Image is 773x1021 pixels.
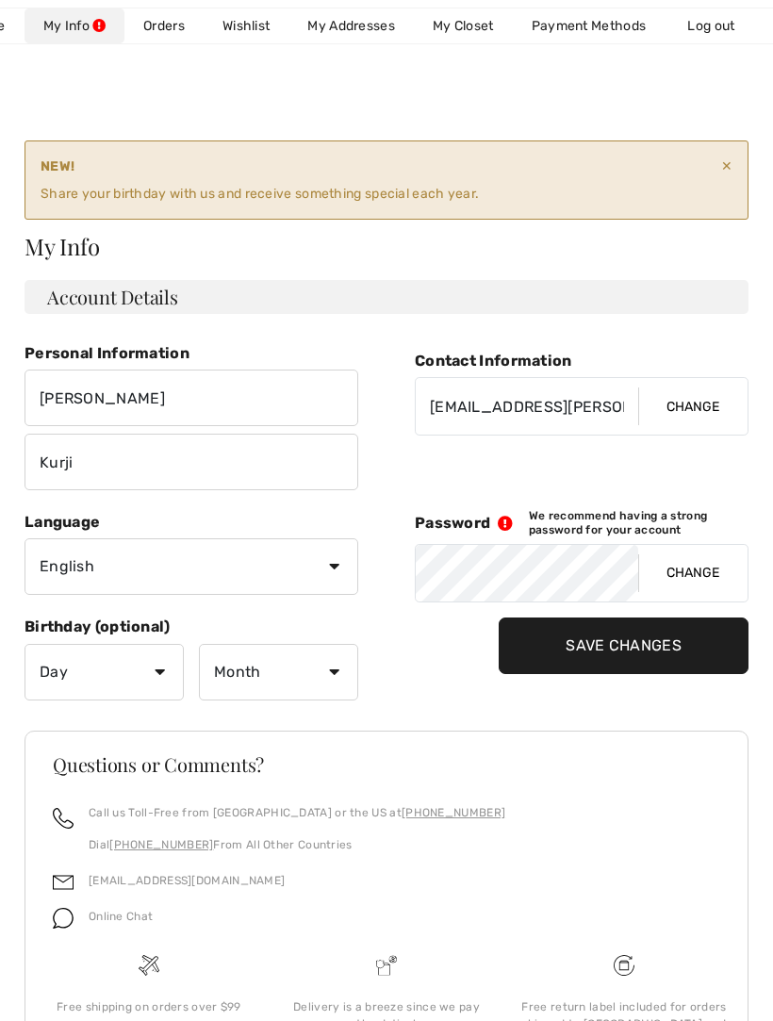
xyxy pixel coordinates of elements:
a: Log out [668,8,772,43]
p: Dial From All Other Countries [89,836,505,853]
img: chat [53,908,74,929]
h5: Personal Information [25,344,358,362]
strong: NEW! [41,156,721,176]
span: Online Chat [89,910,153,923]
button: Change [638,378,748,435]
div: Share your birthday with us and receive something special each year. [41,156,721,204]
img: Delivery is a breeze since we pay the duties! [376,955,397,976]
h5: Contact Information [415,352,748,370]
a: [PHONE_NUMBER] [109,838,213,851]
a: My Info [25,8,124,43]
input: Last name [25,434,358,490]
a: Orders [124,8,204,43]
img: email [53,872,74,893]
a: My Addresses [288,8,414,43]
p: Call us Toll-Free from [GEOGRAPHIC_DATA] or the US at [89,804,505,821]
a: My Closet [414,8,513,43]
div: Free shipping on orders over $99 [45,998,253,1015]
h5: Birthday (optional) [25,618,358,635]
img: Free shipping on orders over $99 [139,955,159,976]
span: We recommend having a strong password for your account [529,509,748,536]
span: ✕ [721,156,732,204]
h5: Language [25,513,358,531]
img: Free shipping on orders over $99 [614,955,634,976]
h3: Account Details [25,280,748,314]
h2: My Info [25,235,748,257]
a: Payment Methods [513,8,666,43]
input: First name [25,370,358,426]
input: Save Changes [499,618,748,674]
h3: Questions or Comments? [53,755,720,774]
button: Change [638,545,748,601]
span: Password [415,514,490,532]
a: [EMAIL_ADDRESS][DOMAIN_NAME] [89,874,285,887]
a: Wishlist [204,8,288,43]
img: call [53,808,74,829]
a: [PHONE_NUMBER] [402,806,505,819]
